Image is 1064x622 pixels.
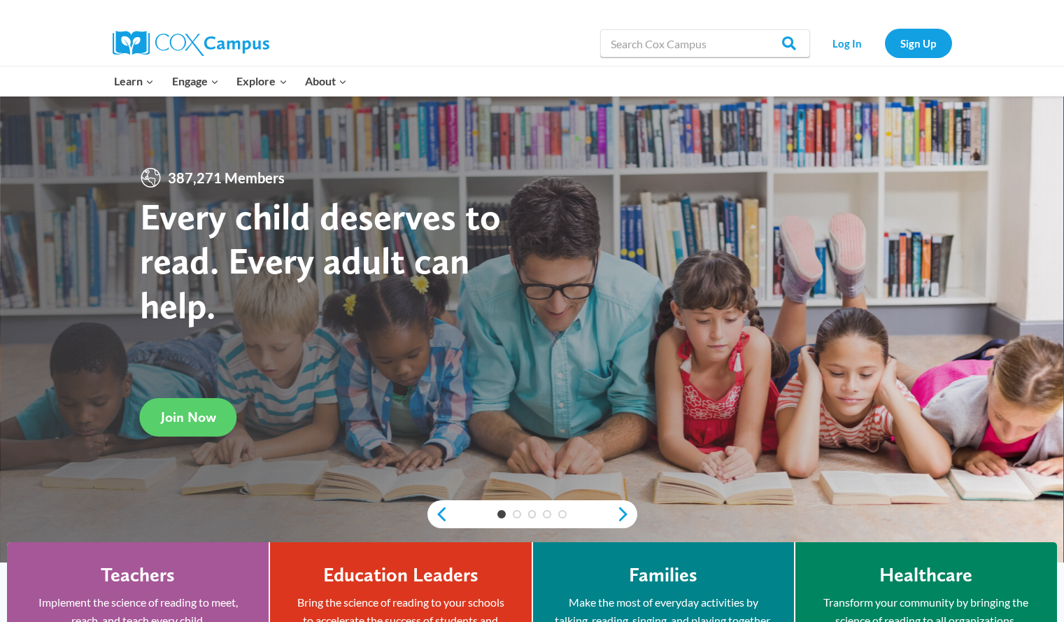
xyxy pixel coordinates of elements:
a: 5 [558,510,567,518]
div: content slider buttons [427,500,637,528]
a: 3 [528,510,537,518]
a: next [616,506,637,523]
span: About [305,72,347,90]
span: Engage [172,72,219,90]
a: Join Now [140,398,237,437]
span: Learn [114,72,154,90]
strong: Every child deserves to read. Every adult can help. [140,194,501,327]
h4: Families [629,563,697,587]
input: Search Cox Campus [600,29,810,57]
img: Cox Campus [113,31,269,56]
nav: Secondary Navigation [817,29,952,57]
h4: Education Leaders [323,563,478,587]
span: 387,271 Members [162,167,290,189]
h4: Healthcare [879,563,972,587]
a: 4 [543,510,551,518]
nav: Primary Navigation [106,66,356,96]
span: Join Now [161,409,216,425]
a: previous [427,506,448,523]
a: 2 [513,510,521,518]
a: Log In [817,29,878,57]
a: Sign Up [885,29,952,57]
a: 1 [497,510,506,518]
h4: Teachers [101,563,175,587]
span: Explore [236,72,287,90]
